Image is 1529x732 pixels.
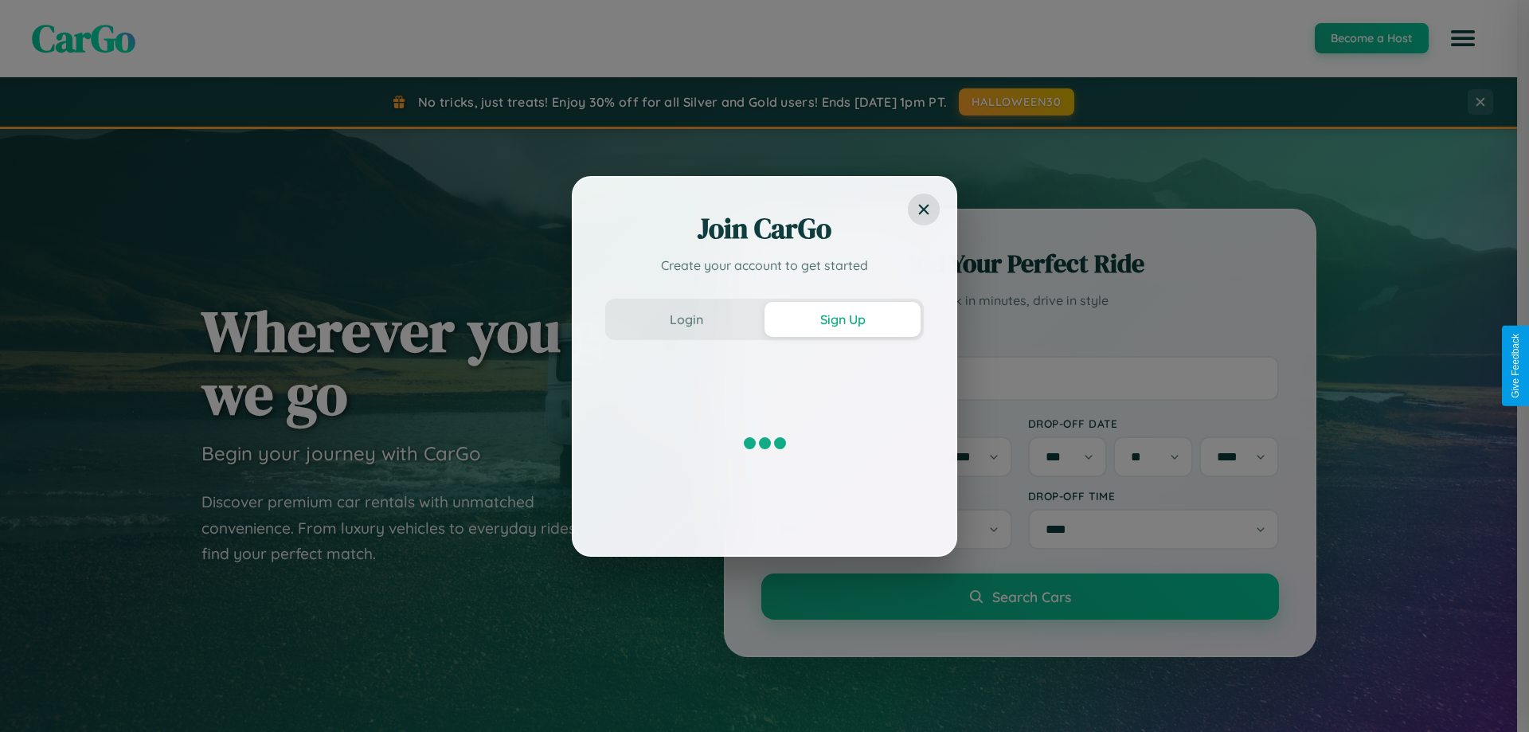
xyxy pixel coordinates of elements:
div: Give Feedback [1510,334,1521,398]
p: Create your account to get started [605,256,924,275]
h2: Join CarGo [605,209,924,248]
iframe: Intercom live chat [16,678,54,716]
button: Login [608,302,764,337]
button: Sign Up [764,302,921,337]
